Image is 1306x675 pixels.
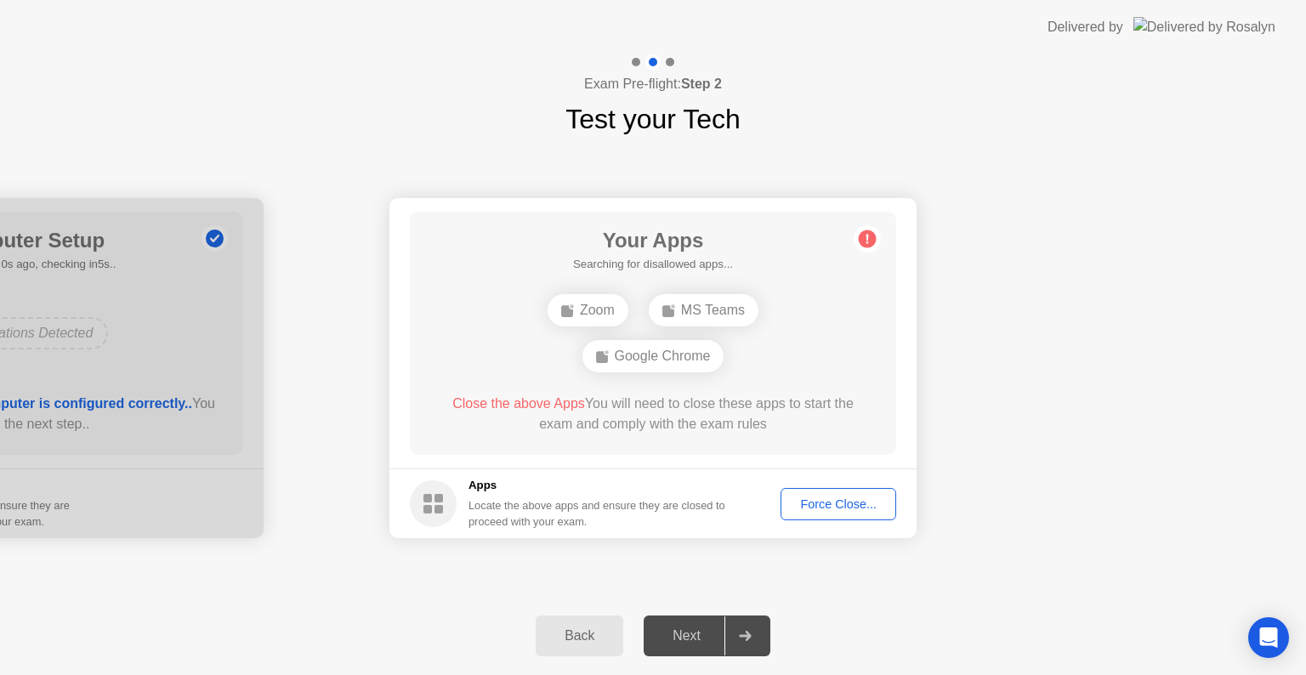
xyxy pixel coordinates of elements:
div: Open Intercom Messenger [1248,617,1289,658]
div: Back [541,628,618,644]
div: Google Chrome [582,340,724,372]
div: Next [649,628,724,644]
img: Delivered by Rosalyn [1133,17,1275,37]
button: Back [536,615,623,656]
div: You will need to close these apps to start the exam and comply with the exam rules [434,394,872,434]
h1: Your Apps [573,225,733,256]
b: Step 2 [681,77,722,91]
div: Force Close... [786,497,890,511]
button: Next [644,615,770,656]
h5: Searching for disallowed apps... [573,256,733,273]
div: MS Teams [649,294,758,326]
div: Zoom [548,294,628,326]
div: Delivered by [1048,17,1123,37]
div: Locate the above apps and ensure they are closed to proceed with your exam. [468,497,726,530]
h5: Apps [468,477,726,494]
h4: Exam Pre-flight: [584,74,722,94]
button: Force Close... [781,488,896,520]
span: Close the above Apps [452,396,585,411]
h1: Test your Tech [565,99,741,139]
